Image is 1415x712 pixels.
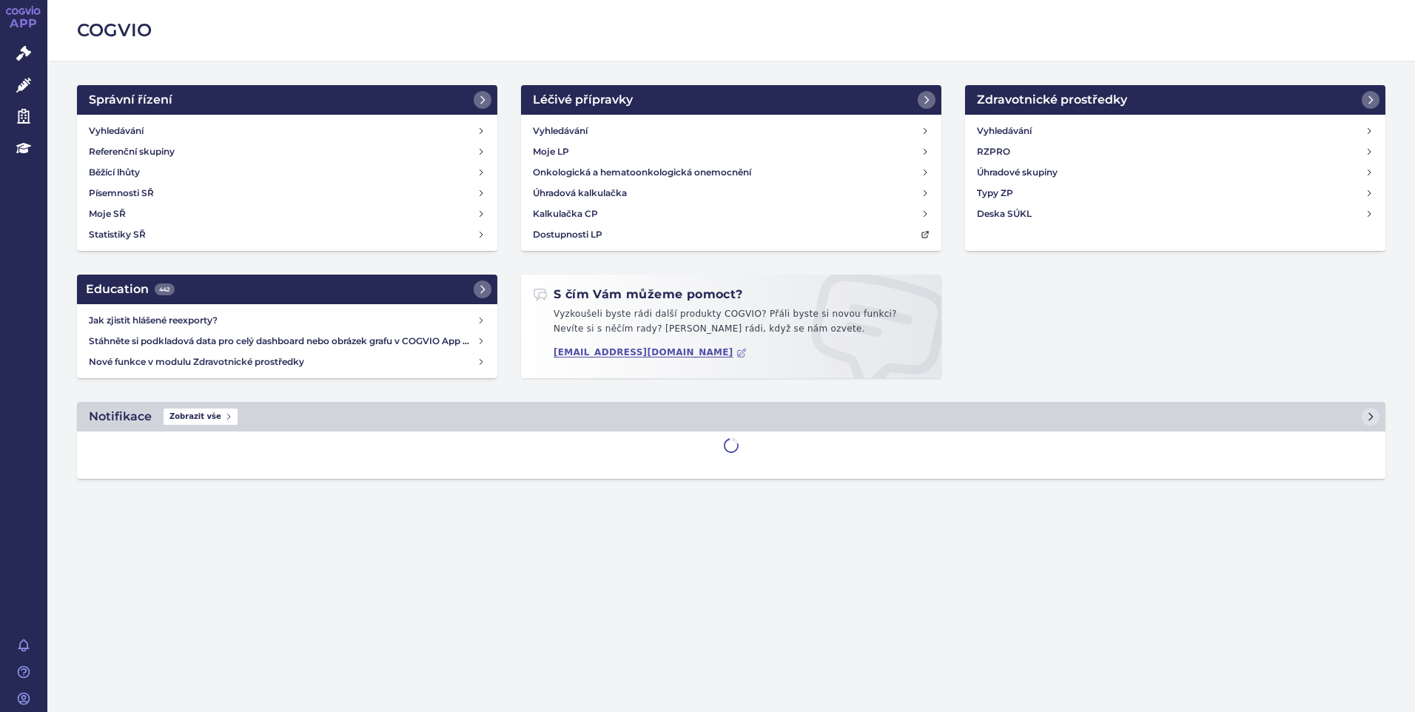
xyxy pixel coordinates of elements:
h4: Onkologická a hematoonkologická onemocnění [533,165,751,180]
h2: Správní řízení [89,91,172,109]
h2: Education [86,281,175,298]
span: 442 [155,283,175,295]
h4: Písemnosti SŘ [89,186,154,201]
h4: Referenční skupiny [89,144,175,159]
h4: Vyhledávání [977,124,1032,138]
a: Jak zjistit hlášené reexporty? [83,310,491,331]
h4: Nové funkce v modulu Zdravotnické prostředky [89,355,477,369]
h2: S čím Vám můžeme pomoct? [533,286,743,303]
h2: Zdravotnické prostředky [977,91,1127,109]
h4: Běžící lhůty [89,165,140,180]
a: Deska SÚKL [971,204,1379,224]
h2: Notifikace [89,408,152,426]
a: [EMAIL_ADDRESS][DOMAIN_NAME] [554,347,747,358]
a: Vyhledávání [971,121,1379,141]
h4: Deska SÚKL [977,206,1032,221]
a: Moje LP [527,141,935,162]
h4: Stáhněte si podkladová data pro celý dashboard nebo obrázek grafu v COGVIO App modulu Analytics [89,334,477,349]
a: Běžící lhůty [83,162,491,183]
a: Vyhledávání [527,121,935,141]
h4: RZPRO [977,144,1010,159]
a: Onkologická a hematoonkologická onemocnění [527,162,935,183]
h4: Jak zjistit hlášené reexporty? [89,313,477,328]
h4: Kalkulačka CP [533,206,598,221]
a: Úhradové skupiny [971,162,1379,183]
a: Typy ZP [971,183,1379,204]
p: Vyzkoušeli byste rádi další produkty COGVIO? Přáli byste si novou funkci? Nevíte si s něčím rady?... [533,307,930,342]
h4: Úhradová kalkulačka [533,186,627,201]
a: Léčivé přípravky [521,85,941,115]
a: Statistiky SŘ [83,224,491,245]
h4: Moje LP [533,144,569,159]
a: Vyhledávání [83,121,491,141]
a: NotifikaceZobrazit vše [77,402,1385,431]
a: Písemnosti SŘ [83,183,491,204]
a: Referenční skupiny [83,141,491,162]
a: Nové funkce v modulu Zdravotnické prostředky [83,352,491,372]
a: Úhradová kalkulačka [527,183,935,204]
h4: Moje SŘ [89,206,126,221]
h2: Léčivé přípravky [533,91,633,109]
a: RZPRO [971,141,1379,162]
a: Stáhněte si podkladová data pro celý dashboard nebo obrázek grafu v COGVIO App modulu Analytics [83,331,491,352]
a: Kalkulačka CP [527,204,935,224]
h4: Statistiky SŘ [89,227,146,242]
h2: COGVIO [77,18,1385,43]
a: Zdravotnické prostředky [965,85,1385,115]
h4: Typy ZP [977,186,1013,201]
a: Education442 [77,275,497,304]
h4: Vyhledávání [533,124,588,138]
h4: Vyhledávání [89,124,144,138]
a: Dostupnosti LP [527,224,935,245]
h4: Dostupnosti LP [533,227,602,242]
h4: Úhradové skupiny [977,165,1058,180]
a: Moje SŘ [83,204,491,224]
a: Správní řízení [77,85,497,115]
span: Zobrazit vše [164,409,238,425]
